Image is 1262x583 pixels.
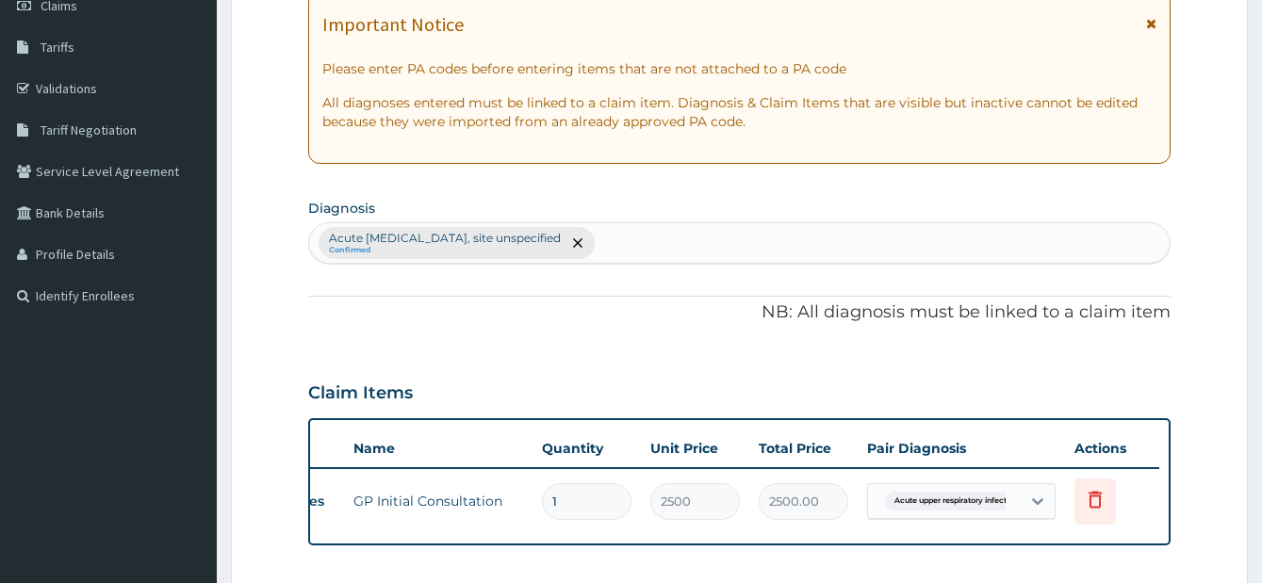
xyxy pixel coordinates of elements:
small: Confirmed [329,246,561,255]
span: remove selection option [569,235,586,251]
p: Please enter PA codes before entering items that are not attached to a PA code [322,59,1156,78]
th: Actions [1065,429,1159,467]
h3: Claim Items [308,383,413,404]
td: GP Initial Consultation [344,482,533,520]
label: Diagnosis [308,199,375,218]
span: Tariff Negotiation [41,121,137,138]
span: Tariffs [41,39,74,56]
p: All diagnoses entered must be linked to a claim item. Diagnosis & Claim Items that are visible bu... [322,93,1156,131]
th: Unit Price [641,429,749,467]
th: Pair Diagnosis [858,429,1065,467]
p: Acute [MEDICAL_DATA], site unspecified [329,231,561,246]
th: Quantity [533,429,641,467]
span: Acute upper respiratory infect... [885,492,1022,510]
th: Name [344,429,533,467]
h1: Important Notice [322,14,464,35]
p: NB: All diagnosis must be linked to a claim item [308,300,1171,325]
th: Total Price [749,429,858,467]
